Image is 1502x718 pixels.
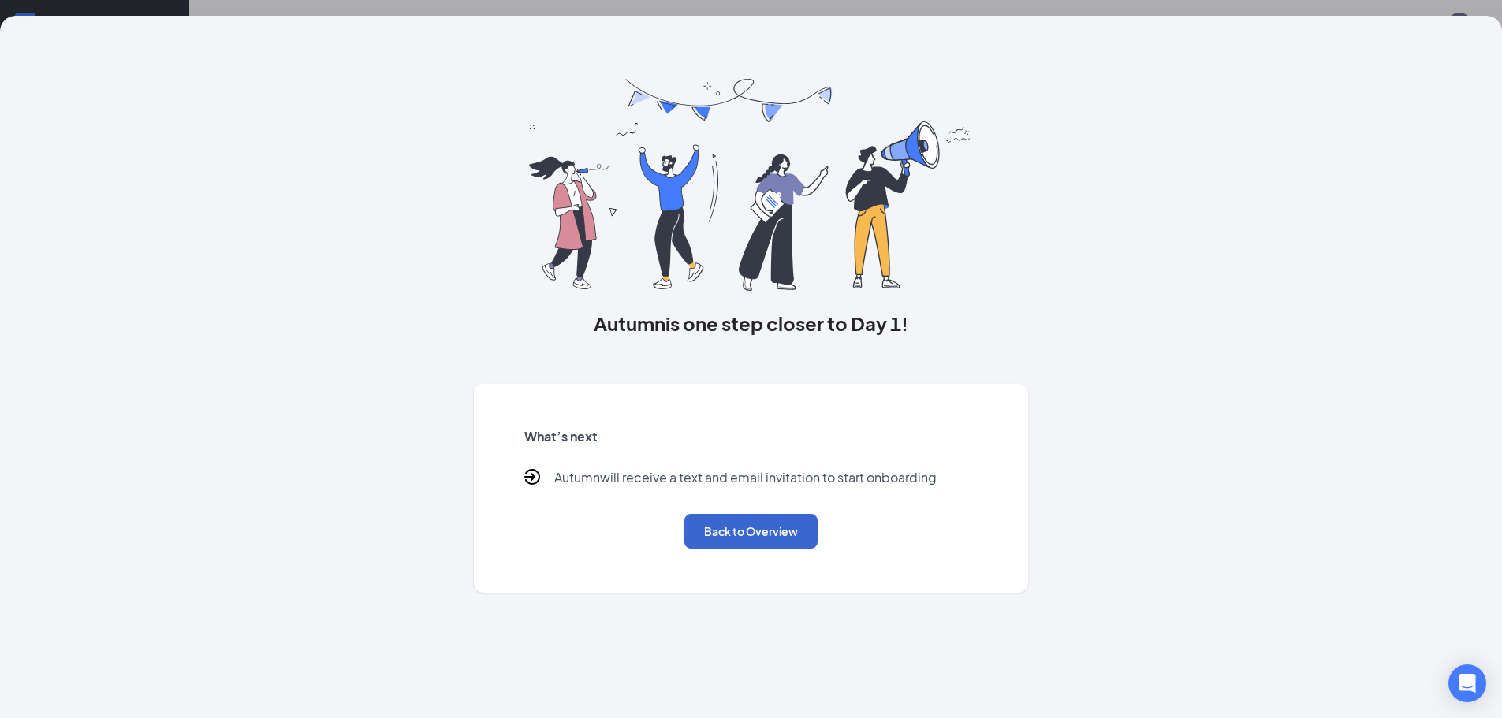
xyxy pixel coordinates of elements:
h5: What’s next [524,428,978,445]
h3: Autumn is one step closer to Day 1! [474,310,1029,337]
img: you are all set [529,79,973,291]
button: Back to Overview [684,514,818,549]
div: Open Intercom Messenger [1448,664,1486,702]
p: Autumn will receive a text and email invitation to start onboarding [554,469,937,489]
